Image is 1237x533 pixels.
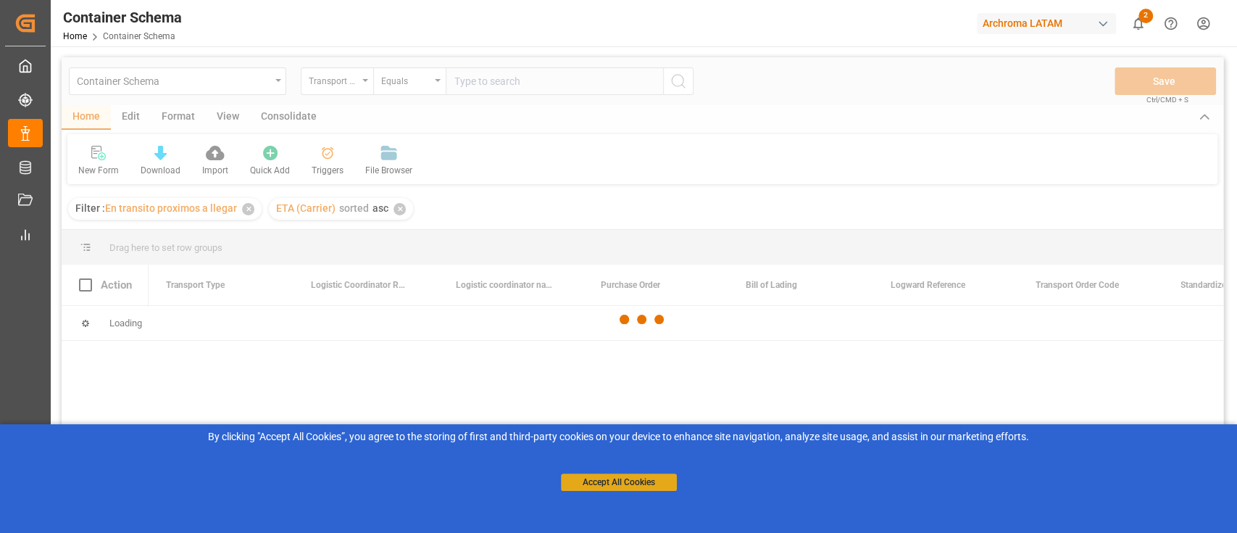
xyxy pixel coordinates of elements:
button: Help Center [1154,7,1187,40]
span: 2 [1138,9,1153,23]
button: Archroma LATAM [977,9,1122,37]
button: Accept All Cookies [561,474,677,491]
div: By clicking "Accept All Cookies”, you agree to the storing of first and third-party cookies on yo... [10,429,1227,445]
div: Container Schema [63,7,182,28]
div: Archroma LATAM [977,13,1116,34]
button: show 2 new notifications [1122,7,1154,40]
a: Home [63,31,87,41]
